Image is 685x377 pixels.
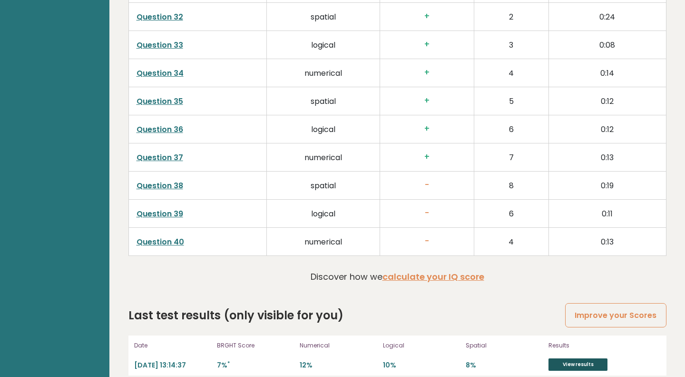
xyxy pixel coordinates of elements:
[267,2,380,31] td: spatial
[267,227,380,255] td: numerical
[382,271,484,283] a: calculate your IQ score
[549,171,666,199] td: 0:19
[134,341,211,350] p: Date
[388,40,466,50] h3: +
[388,68,466,78] h3: +
[549,87,666,115] td: 0:12
[134,361,211,370] p: [DATE] 13:14:37
[549,199,666,227] td: 0:11
[549,2,666,31] td: 0:24
[383,361,460,370] p: 10%
[267,171,380,199] td: spatial
[137,124,183,135] a: Question 36
[267,115,380,143] td: logical
[474,143,548,171] td: 7
[128,307,343,324] h2: Last test results (only visible for you)
[549,115,666,143] td: 0:12
[137,208,183,219] a: Question 39
[137,236,184,247] a: Question 40
[137,96,183,107] a: Question 35
[388,236,466,246] h3: -
[474,59,548,87] td: 4
[388,96,466,106] h3: +
[137,68,184,79] a: Question 34
[388,11,466,21] h3: +
[267,59,380,87] td: numerical
[137,40,183,51] a: Question 33
[474,227,548,255] td: 4
[474,2,548,31] td: 2
[474,87,548,115] td: 5
[549,143,666,171] td: 0:13
[548,358,607,371] a: View results
[548,341,648,350] p: Results
[549,31,666,59] td: 0:08
[300,361,377,370] p: 12%
[267,31,380,59] td: logical
[474,115,548,143] td: 6
[217,361,294,370] p: 7%
[388,180,466,190] h3: -
[474,31,548,59] td: 3
[311,270,484,283] p: Discover how we
[565,303,666,327] a: Improve your Scores
[549,59,666,87] td: 0:14
[383,341,460,350] p: Logical
[267,143,380,171] td: numerical
[474,171,548,199] td: 8
[549,227,666,255] td: 0:13
[300,341,377,350] p: Numerical
[137,11,183,22] a: Question 32
[388,152,466,162] h3: +
[137,180,183,191] a: Question 38
[137,152,183,163] a: Question 37
[474,199,548,227] td: 6
[388,208,466,218] h3: -
[267,199,380,227] td: logical
[466,341,543,350] p: Spatial
[466,361,543,370] p: 8%
[217,341,294,350] p: BRGHT Score
[388,124,466,134] h3: +
[267,87,380,115] td: spatial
